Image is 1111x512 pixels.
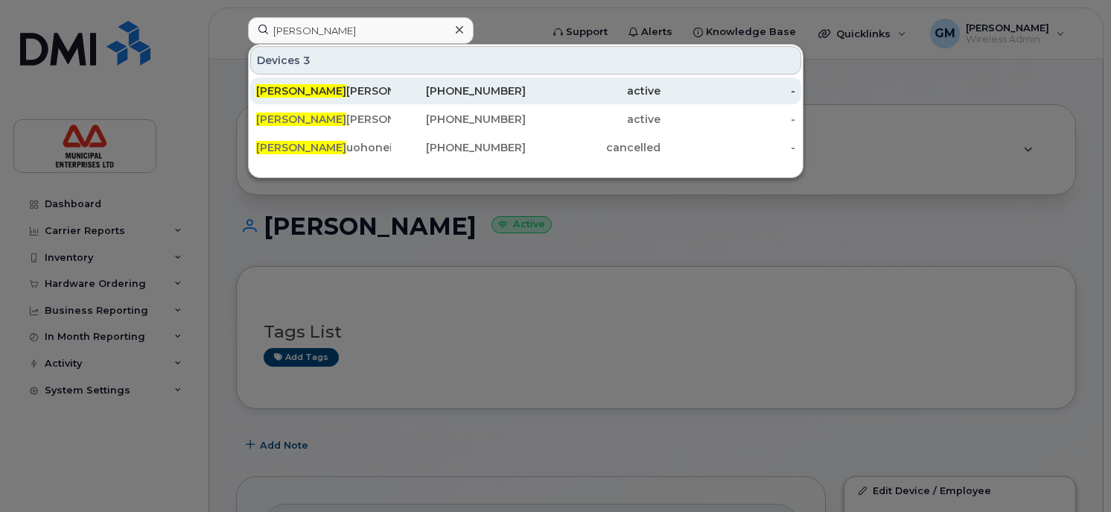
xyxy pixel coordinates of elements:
div: [PERSON_NAME] [256,112,391,127]
a: [PERSON_NAME][PERSON_NAME][PHONE_NUMBER]active- [250,78,801,104]
div: - [660,140,795,155]
div: [PERSON_NAME] [256,83,391,98]
div: active [526,83,660,98]
span: [PERSON_NAME] [256,113,346,126]
span: 3 [303,53,311,68]
a: [PERSON_NAME][PERSON_NAME][PHONE_NUMBER]active- [250,106,801,133]
div: [PHONE_NUMBER] [391,112,526,127]
a: [PERSON_NAME]uohoneimi[PHONE_NUMBER]cancelled- [250,134,801,161]
div: - [660,83,795,98]
span: [PERSON_NAME] [256,84,346,98]
div: - [660,112,795,127]
div: [PHONE_NUMBER] [391,140,526,155]
div: Devices [250,46,801,75]
div: cancelled [526,140,660,155]
div: [PHONE_NUMBER] [391,83,526,98]
span: [PERSON_NAME] [256,141,346,154]
div: uohoneimi [256,140,391,155]
div: active [526,112,660,127]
